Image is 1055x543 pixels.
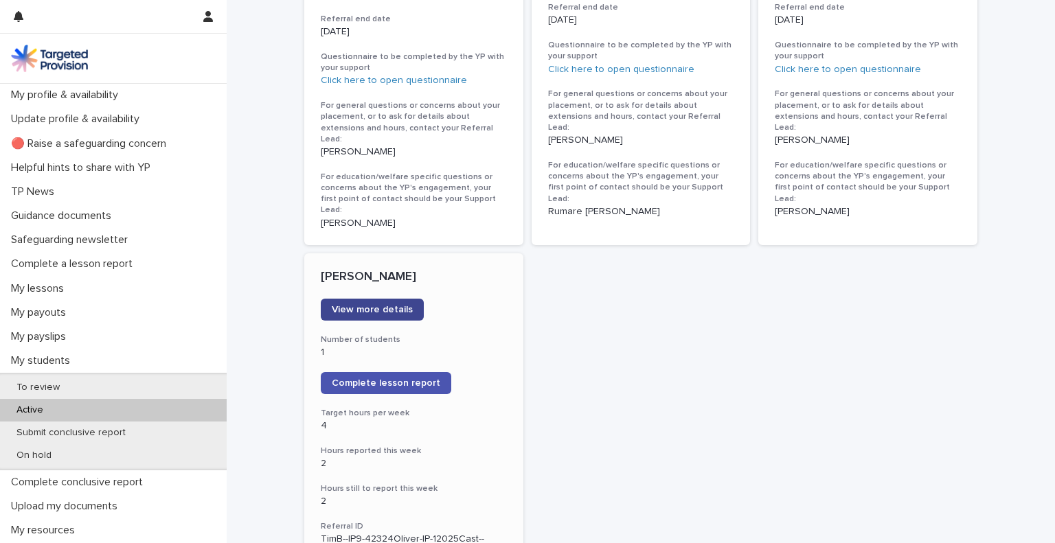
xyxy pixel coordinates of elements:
[775,65,921,74] a: Click here to open questionnaire
[548,89,734,133] h3: For general questions or concerns about your placement, or to ask for details about extensions an...
[321,420,507,432] p: 4
[321,299,424,321] a: View more details
[11,45,88,72] img: M5nRWzHhSzIhMunXDL62
[321,218,507,229] p: [PERSON_NAME]
[5,330,77,343] p: My payslips
[775,2,961,13] h3: Referral end date
[321,408,507,419] h3: Target hours per week
[321,446,507,457] h3: Hours reported this week
[5,427,137,439] p: Submit conclusive report
[5,233,139,246] p: Safeguarding newsletter
[321,26,507,38] p: [DATE]
[321,100,507,145] h3: For general questions or concerns about your placement, or to ask for details about extensions an...
[548,14,734,26] p: [DATE]
[548,206,734,218] p: Rumare [PERSON_NAME]
[5,161,161,174] p: Helpful hints to share with YP
[321,496,507,507] p: 2
[5,306,77,319] p: My payouts
[321,14,507,25] h3: Referral end date
[5,113,150,126] p: Update profile & availability
[321,172,507,216] h3: For education/welfare specific questions or concerns about the YP's engagement, your first point ...
[775,206,961,218] p: [PERSON_NAME]
[548,65,694,74] a: Click here to open questionnaire
[5,137,177,150] p: 🔴 Raise a safeguarding concern
[5,282,75,295] p: My lessons
[321,372,451,394] a: Complete lesson report
[5,404,54,416] p: Active
[775,40,961,62] h3: Questionnaire to be completed by the YP with your support
[775,160,961,205] h3: For education/welfare specific questions or concerns about the YP's engagement, your first point ...
[321,521,507,532] h3: Referral ID
[5,450,63,461] p: On hold
[321,146,507,158] p: [PERSON_NAME]
[775,89,961,133] h3: For general questions or concerns about your placement, or to ask for details about extensions an...
[5,476,154,489] p: Complete conclusive report
[5,89,129,102] p: My profile & availability
[321,458,507,470] p: 2
[321,51,507,73] h3: Questionnaire to be completed by the YP with your support
[775,14,961,26] p: [DATE]
[321,347,507,358] p: 1
[332,378,440,388] span: Complete lesson report
[5,382,71,393] p: To review
[548,160,734,205] h3: For education/welfare specific questions or concerns about the YP's engagement, your first point ...
[5,209,122,222] p: Guidance documents
[775,135,961,146] p: [PERSON_NAME]
[548,2,734,13] h3: Referral end date
[548,135,734,146] p: [PERSON_NAME]
[321,483,507,494] h3: Hours still to report this week
[5,500,128,513] p: Upload my documents
[321,76,467,85] a: Click here to open questionnaire
[5,257,144,270] p: Complete a lesson report
[321,334,507,345] h3: Number of students
[5,185,65,198] p: TP News
[332,305,413,314] span: View more details
[5,524,86,537] p: My resources
[321,270,507,285] p: [PERSON_NAME]
[5,354,81,367] p: My students
[548,40,734,62] h3: Questionnaire to be completed by the YP with your support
